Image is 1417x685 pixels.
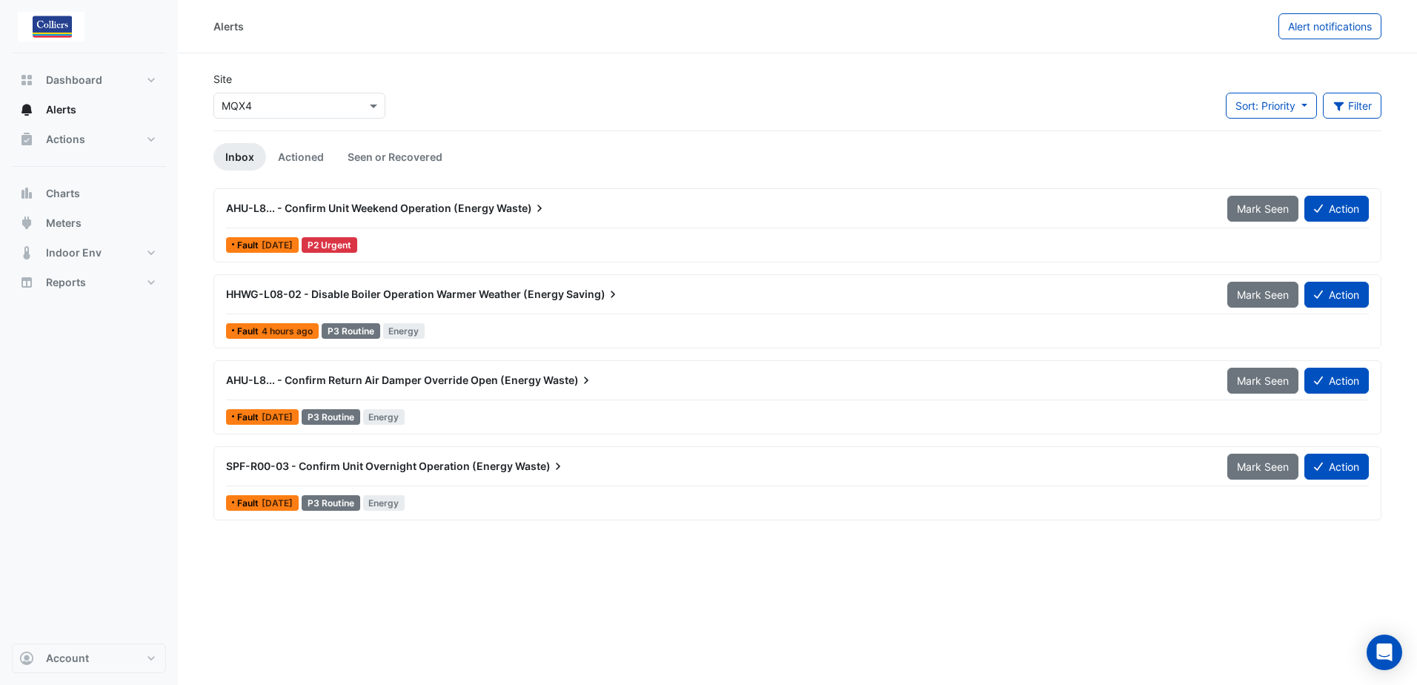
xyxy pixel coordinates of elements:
[1304,368,1369,394] button: Action
[46,73,102,87] span: Dashboard
[497,201,547,216] span: Waste)
[213,143,266,171] a: Inbox
[1367,635,1402,670] div: Open Intercom Messenger
[19,245,34,260] app-icon: Indoor Env
[383,323,425,339] span: Energy
[19,186,34,201] app-icon: Charts
[19,102,34,117] app-icon: Alerts
[237,499,262,508] span: Fault
[1226,93,1317,119] button: Sort: Priority
[262,411,293,423] span: Thu 25-Sep-2025 10:18 AEST
[12,643,166,673] button: Account
[1323,93,1382,119] button: Filter
[363,409,405,425] span: Energy
[46,102,76,117] span: Alerts
[1237,460,1289,473] span: Mark Seen
[46,275,86,290] span: Reports
[543,373,594,388] span: Waste)
[46,186,80,201] span: Charts
[12,125,166,154] button: Actions
[1237,288,1289,301] span: Mark Seen
[18,12,84,42] img: Company Logo
[1227,368,1298,394] button: Mark Seen
[213,19,244,34] div: Alerts
[1304,454,1369,480] button: Action
[262,325,313,337] span: Fri 26-Sep-2025 08:46 AEST
[515,459,565,474] span: Waste)
[237,413,262,422] span: Fault
[12,95,166,125] button: Alerts
[237,327,262,336] span: Fault
[12,179,166,208] button: Charts
[46,132,85,147] span: Actions
[336,143,454,171] a: Seen or Recovered
[19,275,34,290] app-icon: Reports
[226,288,564,300] span: HHWG-L08-02 - Disable Boiler Operation Warmer Weather (Energy
[19,132,34,147] app-icon: Actions
[322,323,380,339] div: P3 Routine
[226,374,541,386] span: AHU-L8... - Confirm Return Air Damper Override Open (Energy
[302,495,360,511] div: P3 Routine
[1227,196,1298,222] button: Mark Seen
[19,73,34,87] app-icon: Dashboard
[19,216,34,231] app-icon: Meters
[262,239,293,251] span: Sat 13-Sep-2025 08:46 AEST
[12,65,166,95] button: Dashboard
[1227,282,1298,308] button: Mark Seen
[12,268,166,297] button: Reports
[1304,196,1369,222] button: Action
[1227,454,1298,480] button: Mark Seen
[266,143,336,171] a: Actioned
[1288,20,1372,33] span: Alert notifications
[302,409,360,425] div: P3 Routine
[46,651,89,666] span: Account
[1304,282,1369,308] button: Action
[213,71,232,87] label: Site
[262,497,293,509] span: Sat 13-Sep-2025 21:00 AEST
[1278,13,1381,39] button: Alert notifications
[237,241,262,250] span: Fault
[1237,202,1289,215] span: Mark Seen
[363,495,405,511] span: Energy
[1235,99,1295,112] span: Sort: Priority
[226,202,494,214] span: AHU-L8... - Confirm Unit Weekend Operation (Energy
[46,245,102,260] span: Indoor Env
[566,287,620,302] span: Saving)
[302,237,357,253] div: P2 Urgent
[226,460,513,472] span: SPF-R00-03 - Confirm Unit Overnight Operation (Energy
[12,238,166,268] button: Indoor Env
[46,216,82,231] span: Meters
[1237,374,1289,387] span: Mark Seen
[12,208,166,238] button: Meters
